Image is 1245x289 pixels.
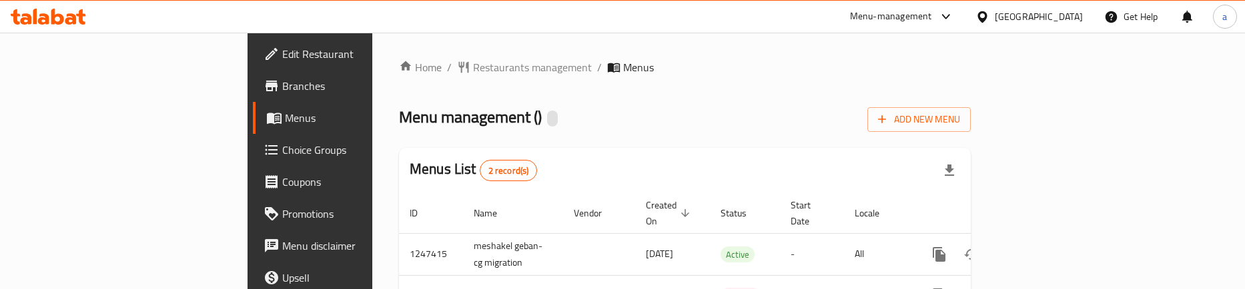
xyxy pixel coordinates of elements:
[253,70,456,102] a: Branches
[867,107,971,132] button: Add New Menu
[646,245,673,262] span: [DATE]
[855,205,897,221] span: Locale
[410,205,435,221] span: ID
[574,205,619,221] span: Vendor
[955,238,987,270] button: Change Status
[933,154,965,186] div: Export file
[253,134,456,166] a: Choice Groups
[253,102,456,134] a: Menus
[457,59,592,75] a: Restaurants management
[282,238,445,254] span: Menu disclaimer
[878,111,960,128] span: Add New Menu
[850,9,932,25] div: Menu-management
[282,78,445,94] span: Branches
[913,193,1062,234] th: Actions
[473,59,592,75] span: Restaurants management
[721,205,764,221] span: Status
[282,174,445,190] span: Coupons
[399,59,971,75] nav: breadcrumb
[410,159,537,181] h2: Menus List
[480,164,537,177] span: 2 record(s)
[923,238,955,270] button: more
[995,9,1083,24] div: [GEOGRAPHIC_DATA]
[282,142,445,158] span: Choice Groups
[597,59,602,75] li: /
[463,233,563,275] td: meshakel geban-cg migration
[253,166,456,198] a: Coupons
[282,206,445,222] span: Promotions
[791,197,828,229] span: Start Date
[474,205,514,221] span: Name
[623,59,654,75] span: Menus
[399,102,542,132] span: Menu management ( )
[253,198,456,230] a: Promotions
[721,247,755,262] span: Active
[480,160,538,181] div: Total records count
[646,197,694,229] span: Created On
[253,230,456,262] a: Menu disclaimer
[1222,9,1227,24] span: a
[780,233,844,275] td: -
[282,270,445,286] span: Upsell
[844,233,913,275] td: All
[285,110,445,126] span: Menus
[253,38,456,70] a: Edit Restaurant
[282,46,445,62] span: Edit Restaurant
